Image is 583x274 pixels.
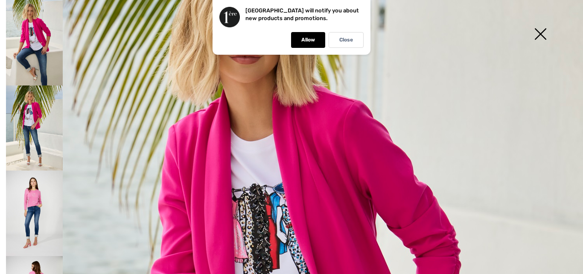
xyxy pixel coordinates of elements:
[519,13,562,57] img: X
[6,171,63,256] img: Skinny Glitter Detail Jeans Style 256761U. 3
[245,7,359,21] p: [GEOGRAPHIC_DATA] will notify you about new products and promotions.
[19,6,37,14] span: Help
[6,85,63,171] img: Skinny Glitter Detail Jeans Style 256761U. 2
[301,37,315,43] p: Allow
[339,37,353,43] p: Close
